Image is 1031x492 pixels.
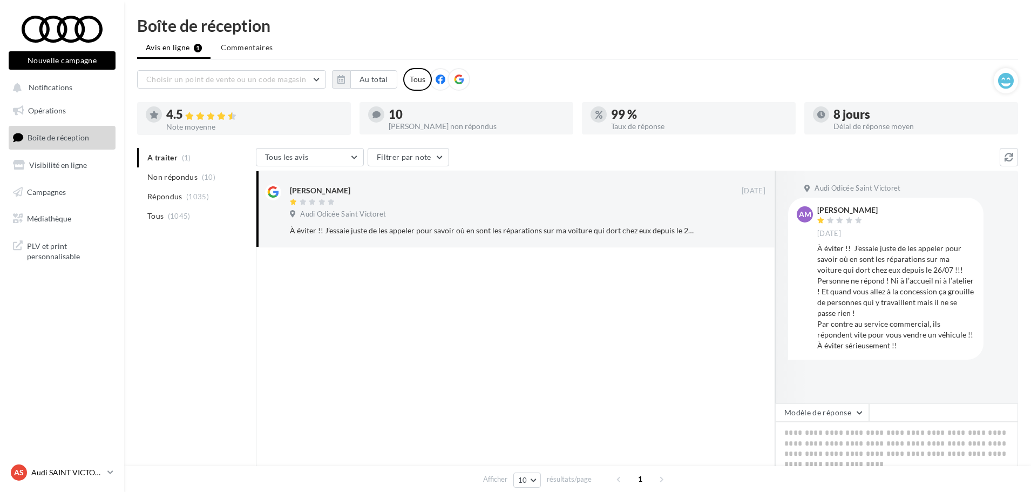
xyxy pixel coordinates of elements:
div: [PERSON_NAME] [817,206,878,214]
a: PLV et print personnalisable [6,234,118,266]
span: Campagnes [27,187,66,196]
div: Délai de réponse moyen [833,123,1009,130]
div: [PERSON_NAME] [290,185,350,196]
span: Audi Odicée Saint Victoret [300,210,386,219]
a: Visibilité en ligne [6,154,118,177]
button: Au total [332,70,397,89]
span: (10) [202,173,215,181]
span: Médiathèque [27,214,71,223]
span: Commentaires [221,43,273,52]
div: Boîte de réception [137,17,1018,33]
button: Au total [350,70,397,89]
span: Notifications [29,83,72,92]
span: 1 [632,470,649,488]
button: Tous les avis [256,148,364,166]
div: 99 % [611,109,787,120]
div: 8 jours [833,109,1009,120]
div: [PERSON_NAME] non répondus [389,123,565,130]
span: 10 [518,476,527,484]
span: (1045) [168,212,191,220]
div: 10 [389,109,565,120]
div: 4.5 [166,109,342,121]
span: AS [14,467,24,478]
span: Opérations [28,106,66,115]
span: résultats/page [547,474,592,484]
button: Choisir un point de vente ou un code magasin [137,70,326,89]
div: À éviter !! J’essaie juste de les appeler pour savoir où en sont les réparations sur ma voiture q... [817,243,975,351]
span: Boîte de réception [28,133,89,142]
span: AM [799,209,811,220]
div: Note moyenne [166,123,342,131]
button: Nouvelle campagne [9,51,116,70]
span: Choisir un point de vente ou un code magasin [146,75,306,84]
a: Médiathèque [6,207,118,230]
a: AS Audi SAINT VICTORET [9,462,116,483]
div: Tous [403,68,432,91]
span: Tous les avis [265,152,309,161]
span: Non répondus [147,172,198,183]
span: Visibilité en ligne [29,160,87,170]
button: Filtrer par note [368,148,449,166]
span: Répondus [147,191,182,202]
a: Campagnes [6,181,118,204]
span: [DATE] [742,186,765,196]
a: Opérations [6,99,118,122]
span: Afficher [483,474,507,484]
span: (1035) [186,192,209,201]
span: [DATE] [817,229,841,239]
div: À éviter !! J’essaie juste de les appeler pour savoir où en sont les réparations sur ma voiture q... [290,225,695,236]
button: Modèle de réponse [775,403,869,422]
div: Taux de réponse [611,123,787,130]
span: Audi Odicée Saint Victoret [815,184,900,193]
button: 10 [513,473,541,488]
span: Tous [147,211,164,221]
a: Boîte de réception [6,126,118,149]
p: Audi SAINT VICTORET [31,467,103,478]
span: PLV et print personnalisable [27,239,111,262]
